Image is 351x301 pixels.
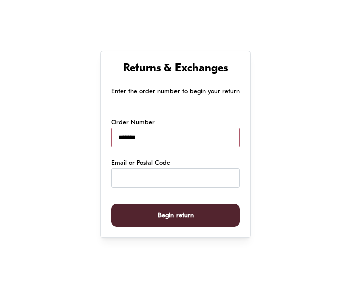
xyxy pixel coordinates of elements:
[111,118,155,128] label: Order Number
[111,204,240,227] button: Begin return
[111,86,240,97] p: Enter the order number to begin your return
[111,158,170,168] label: Email or Postal Code
[111,62,240,76] h1: Returns & Exchanges
[158,204,194,227] span: Begin return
